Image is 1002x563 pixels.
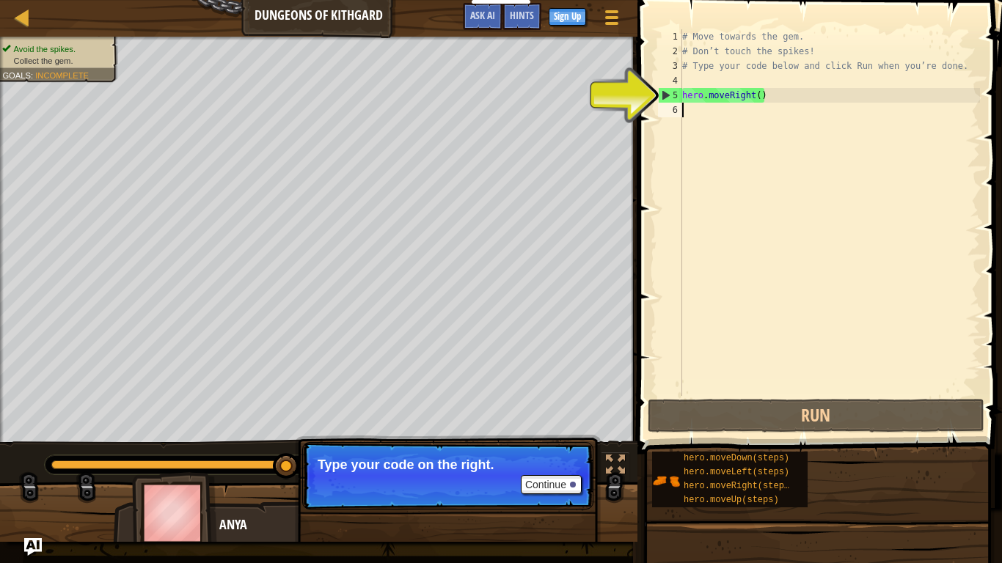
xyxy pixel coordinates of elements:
button: Ask AI [24,538,42,556]
span: Collect the gem. [14,56,73,65]
span: hero.moveRight(steps) [684,481,794,491]
div: 1 [658,29,682,44]
button: Run [648,399,984,433]
img: thang_avatar_frame.png [132,472,217,553]
div: 5 [659,88,682,103]
div: 4 [658,73,682,88]
span: Hints [510,8,534,22]
li: Collect the gem. [2,55,109,67]
img: portrait.png [652,467,680,495]
button: Ask AI [463,3,502,30]
div: 3 [658,59,682,73]
span: hero.moveUp(steps) [684,495,779,505]
span: hero.moveDown(steps) [684,453,789,463]
button: Show game menu [593,3,630,37]
span: Incomplete [35,70,89,80]
span: : [31,70,35,80]
p: Type your code on the right. [318,457,578,472]
li: Avoid the spikes. [2,43,109,55]
div: 6 [658,103,682,117]
span: Goals [2,70,31,80]
button: Toggle fullscreen [601,452,630,482]
button: Sign Up [549,8,586,26]
div: 2 [658,44,682,59]
span: hero.moveLeft(steps) [684,467,789,477]
button: Continue [521,475,582,494]
span: Ask AI [470,8,495,22]
span: Avoid the spikes. [14,44,76,54]
div: Anya [219,515,509,534]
